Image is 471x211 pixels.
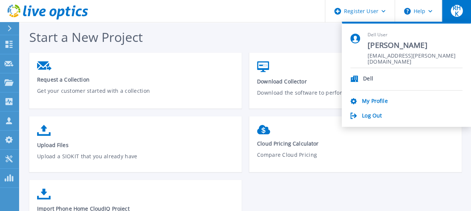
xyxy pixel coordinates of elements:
p: Dell [363,76,373,83]
span: Download Collector [257,78,454,85]
span: Start a New Project [29,28,143,46]
span: Request a Collection [37,76,234,83]
p: Download the software to perform a collection yourself [257,89,454,106]
a: My Profile [362,98,387,105]
p: Compare Cloud Pricing [257,151,454,168]
p: Upload a SIOKIT that you already have [37,152,234,169]
span: Cloud Pricing Calculator [257,140,454,147]
a: Request a CollectionGet your customer started with a collection [29,58,242,109]
a: Cloud Pricing CalculatorCompare Cloud Pricing [249,121,462,174]
a: Download CollectorDownload the software to perform a collection yourself [249,58,462,111]
span: [PERSON_NAME] [368,40,462,51]
span: [EMAIL_ADDRESS][PERSON_NAME][DOMAIN_NAME] [368,53,462,60]
span: Dell User [368,32,462,38]
p: Get your customer started with a collection [37,87,234,104]
span: Upload Files [37,141,234,149]
a: Upload FilesUpload a SIOKIT that you already have [29,121,242,175]
span: RHK [451,5,463,17]
a: Log Out [362,113,382,120]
